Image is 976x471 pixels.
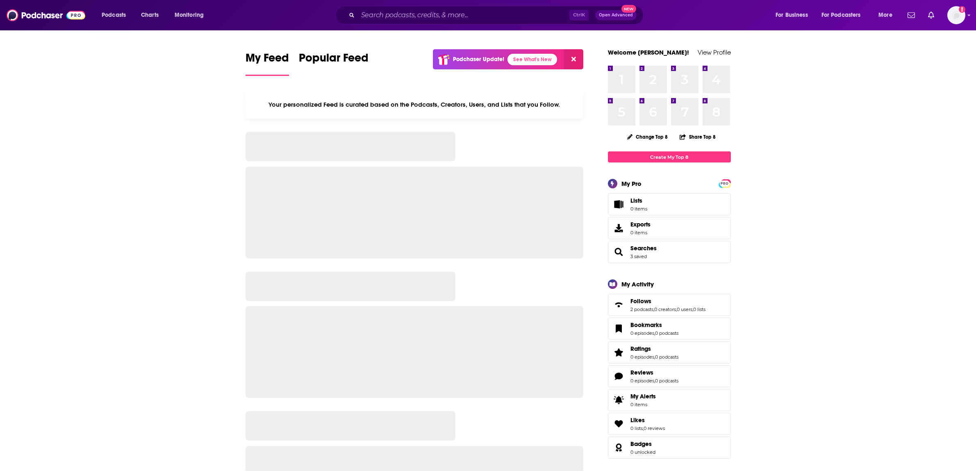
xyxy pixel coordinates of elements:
[595,10,637,20] button: Open AdvancedNew
[770,9,818,22] button: open menu
[611,323,627,334] a: Bookmarks
[630,440,655,448] a: Badges
[611,199,627,210] span: Lists
[175,9,204,21] span: Monitoring
[630,416,645,424] span: Likes
[608,294,731,316] span: Follows
[630,378,654,384] a: 0 episodes
[630,369,678,376] a: Reviews
[608,217,731,239] a: Exports
[630,393,656,400] span: My Alerts
[608,48,689,56] a: Welcome [PERSON_NAME]!
[630,330,654,336] a: 0 episodes
[141,9,159,21] span: Charts
[816,9,873,22] button: open menu
[679,129,716,145] button: Share Top 8
[96,9,137,22] button: open menu
[947,6,965,24] img: User Profile
[246,51,289,70] span: My Feed
[102,9,126,21] span: Podcasts
[655,354,678,360] a: 0 podcasts
[630,297,705,305] a: Follows
[630,449,655,455] a: 0 unlocked
[453,56,504,63] p: Podchaser Update!
[358,9,569,22] input: Search podcasts, credits, & more...
[611,418,627,430] a: Likes
[630,230,651,235] span: 0 items
[299,51,369,70] span: Popular Feed
[643,425,644,431] span: ,
[630,245,657,252] a: Searches
[608,413,731,435] span: Likes
[630,321,678,329] a: Bookmarks
[959,6,965,13] svg: Add a profile image
[611,370,627,382] a: Reviews
[246,51,289,76] a: My Feed
[776,9,808,21] span: For Business
[630,345,678,352] a: Ratings
[630,197,642,204] span: Lists
[343,6,651,25] div: Search podcasts, credits, & more...
[655,330,678,336] a: 0 podcasts
[654,330,655,336] span: ,
[611,246,627,258] a: Searches
[246,91,584,119] div: Your personalized Feed is curated based on the Podcasts, Creators, Users, and Lists that you Follow.
[630,369,653,376] span: Reviews
[630,221,651,228] span: Exports
[925,8,937,22] a: Show notifications dropdown
[630,306,653,312] a: 2 podcasts
[630,206,647,212] span: 0 items
[611,299,627,311] a: Follows
[569,10,589,21] span: Ctrl K
[693,306,705,312] a: 0 lists
[608,341,731,364] span: Ratings
[608,241,731,263] span: Searches
[698,48,731,56] a: View Profile
[630,254,647,259] a: 3 saved
[821,9,861,21] span: For Podcasters
[630,440,652,448] span: Badges
[654,354,655,360] span: ,
[599,13,633,17] span: Open Advanced
[507,54,557,65] a: See What's New
[654,306,676,312] a: 0 creators
[644,425,665,431] a: 0 reviews
[904,8,918,22] a: Show notifications dropdown
[947,6,965,24] span: Logged in as nicole.koremenos
[655,378,678,384] a: 0 podcasts
[169,9,214,22] button: open menu
[654,378,655,384] span: ,
[299,51,369,76] a: Popular Feed
[630,402,656,407] span: 0 items
[630,345,651,352] span: Ratings
[621,280,654,288] div: My Activity
[878,9,892,21] span: More
[720,181,730,187] span: PRO
[608,193,731,215] a: Lists
[630,425,643,431] a: 0 lists
[611,394,627,406] span: My Alerts
[608,365,731,387] span: Reviews
[622,132,673,142] button: Change Top 8
[611,347,627,358] a: Ratings
[621,5,636,13] span: New
[630,416,665,424] a: Likes
[677,306,692,312] a: 0 users
[621,180,642,187] div: My Pro
[947,6,965,24] button: Show profile menu
[136,9,164,22] a: Charts
[630,197,647,204] span: Lists
[630,354,654,360] a: 0 episodes
[7,7,85,23] img: Podchaser - Follow, Share and Rate Podcasts
[608,318,731,340] span: Bookmarks
[630,297,651,305] span: Follows
[611,222,627,234] span: Exports
[720,180,730,186] a: PRO
[630,321,662,329] span: Bookmarks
